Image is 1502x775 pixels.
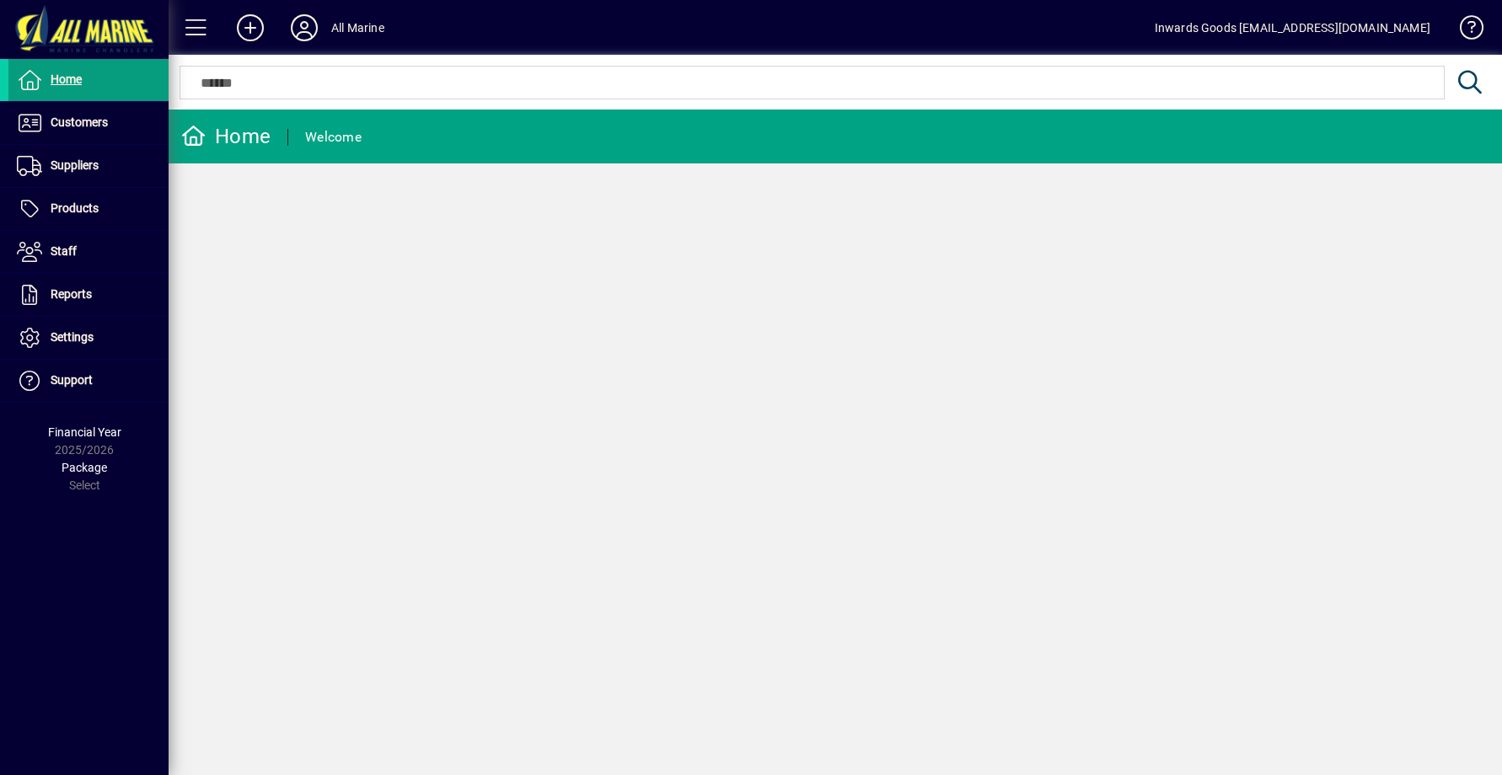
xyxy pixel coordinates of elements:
[1447,3,1481,58] a: Knowledge Base
[8,317,169,359] a: Settings
[331,14,384,41] div: All Marine
[51,244,77,258] span: Staff
[51,373,93,387] span: Support
[8,231,169,273] a: Staff
[51,158,99,172] span: Suppliers
[8,145,169,187] a: Suppliers
[223,13,277,43] button: Add
[51,201,99,215] span: Products
[48,425,121,439] span: Financial Year
[8,360,169,402] a: Support
[305,124,362,151] div: Welcome
[8,274,169,316] a: Reports
[51,330,94,344] span: Settings
[8,188,169,230] a: Products
[181,123,271,150] div: Home
[51,115,108,129] span: Customers
[1155,14,1430,41] div: Inwards Goods [EMAIL_ADDRESS][DOMAIN_NAME]
[62,461,107,474] span: Package
[8,102,169,144] a: Customers
[51,287,92,301] span: Reports
[277,13,331,43] button: Profile
[51,72,82,86] span: Home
